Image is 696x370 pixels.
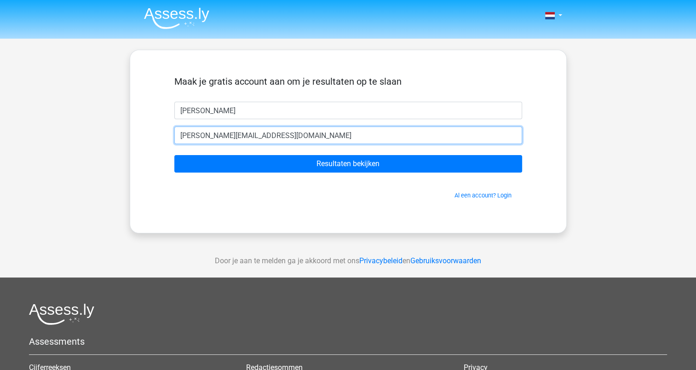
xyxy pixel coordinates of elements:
[174,102,522,119] input: Voornaam
[174,127,522,144] input: Email
[359,256,403,265] a: Privacybeleid
[410,256,481,265] a: Gebruiksvoorwaarden
[29,303,94,325] img: Assessly logo
[454,192,512,199] a: Al een account? Login
[144,7,209,29] img: Assessly
[29,336,667,347] h5: Assessments
[174,76,522,87] h5: Maak je gratis account aan om je resultaten op te slaan
[174,155,522,173] input: Resultaten bekijken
